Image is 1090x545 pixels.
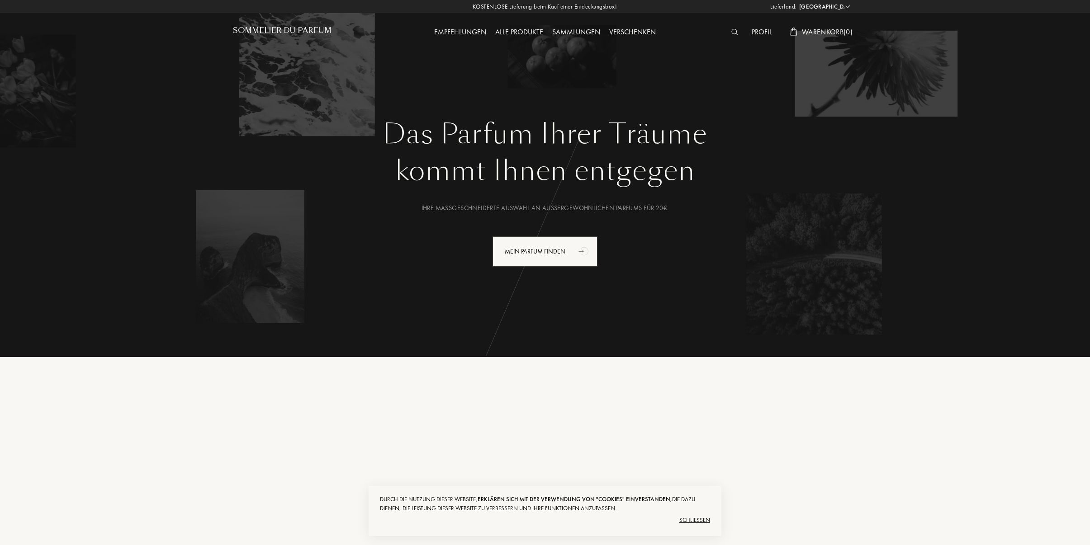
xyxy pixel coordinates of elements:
[605,27,660,37] a: Verschenken
[380,495,710,513] div: Durch die Nutzung dieser Website, die dazu dienen, die Leistung dieser Website zu verbessern und ...
[430,27,491,37] a: Empfehlungen
[548,27,605,38] div: Sammlungen
[802,27,853,37] span: Warenkorb ( 0 )
[240,203,850,213] div: Ihre maßgeschneiderte Auswahl an außergewöhnlichen Parfums für 20€.
[491,27,548,38] div: Alle Produkte
[240,150,850,191] div: kommt Ihnen entgegen
[790,28,797,36] img: cart_white.svg
[747,27,777,38] div: Profil
[233,26,332,38] a: Sommelier du Parfum
[548,27,605,37] a: Sammlungen
[747,27,777,37] a: Profil
[605,27,660,38] div: Verschenken
[575,242,593,260] div: animation
[430,27,491,38] div: Empfehlungen
[478,495,672,503] span: erklären sich mit der Verwendung von "Cookies" einverstanden,
[486,236,604,267] a: Mein Parfum findenanimation
[491,27,548,37] a: Alle Produkte
[493,236,597,267] div: Mein Parfum finden
[233,26,332,35] h1: Sommelier du Parfum
[770,2,797,11] span: Lieferland:
[240,118,850,150] h1: Das Parfum Ihrer Träume
[731,29,738,35] img: search_icn_white.svg
[380,513,710,527] div: Schließen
